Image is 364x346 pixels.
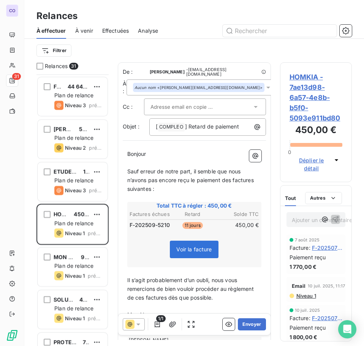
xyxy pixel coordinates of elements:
[156,123,158,130] span: [
[79,296,104,303] span: 420,00 €
[54,296,101,303] span: SOLUTIONS AZUR
[88,230,101,236] span: prévue depuis 6 jours
[158,123,185,132] span: COMPLEO
[308,284,345,288] span: 10 juil. 2025, 11:17
[214,210,259,218] th: Solde TTC
[65,273,85,279] span: Niveau 1
[36,44,71,57] button: Filtrer
[54,126,99,132] span: [PERSON_NAME]
[123,123,140,130] span: Objet :
[6,329,18,341] img: Logo LeanPay
[82,339,106,345] span: 720,00 €
[123,80,127,95] label: À :
[290,123,343,138] h3: 450,00 €
[75,27,93,35] span: À venir
[54,135,93,141] span: Plan de relance
[79,126,103,132] span: 504,00 €
[138,27,158,35] span: Analyse
[182,222,203,229] span: 11 jours
[296,293,316,299] span: Niveau 1
[89,145,101,151] span: prévue depuis 8 jours
[36,9,78,23] h3: Relances
[89,187,101,194] span: prévue depuis 8 jours
[238,318,266,330] button: Envoyer
[295,238,320,242] span: 7 août 2025
[54,262,93,269] span: Plan de relance
[54,83,65,90] span: FDM
[290,314,310,322] span: Facture :
[290,244,310,252] span: Facture :
[6,5,18,17] div: CO
[54,211,76,217] span: HOMKIA
[292,283,306,289] span: Email
[185,123,239,130] span: ] Retard de paiement
[74,211,98,217] span: 450,00 €
[305,192,342,204] button: Autres
[54,305,93,311] span: Plan de relance
[54,220,93,226] span: Plan de relance
[295,308,320,313] span: 10 juil. 2025
[65,187,86,194] span: Niveau 3
[123,68,148,76] span: De :
[54,177,93,184] span: Plan de relance
[36,75,109,346] div: grid
[129,210,172,218] th: Factures échues
[290,253,326,261] span: Paiement reçu
[127,168,255,192] span: Sauf erreur de notre part, il semble que nous n’avons pas encore reçu le paiement des factures su...
[36,27,66,35] span: À effectuer
[45,62,68,70] span: Relances
[81,254,109,260] span: 9 180,00 €
[214,221,259,229] td: 450,00 €
[130,221,170,229] span: F-202509-5210
[69,63,78,70] span: 31
[83,168,114,175] span: 11 029,20 €
[176,246,212,252] span: Voir la facture
[223,25,337,37] input: Rechercher
[290,72,343,123] span: HOMKIA - 7ae13d98-6a57-4e8b-b5f0-5093e911bd80
[290,333,318,341] span: 1 800,00 €
[290,324,326,332] span: Paiement reçu
[54,254,126,260] span: MON CHAUFFAGISTE PRIVE
[12,73,21,80] span: 31
[65,145,86,151] span: Niveau 2
[150,101,232,113] input: Adresse email en copie ...
[172,210,213,218] th: Retard
[54,92,93,98] span: Plan de relance
[65,230,85,236] span: Niveau 1
[54,168,172,175] span: ETUDES CONSEILS GLOBALES ASSURANCES
[128,202,260,210] span: Total TTC à régler : 450,00 €
[65,102,86,108] span: Niveau 3
[292,156,331,172] span: Déplier le détail
[312,244,342,252] span: F-202507-5099
[312,314,342,322] span: F-202507-4934
[88,315,101,321] span: prévue depuis 3 jours
[290,156,343,173] button: Déplier le détail
[89,102,101,108] span: prévue depuis 8 jours
[123,103,144,111] label: Cc :
[285,195,296,201] span: Tout
[135,85,156,90] em: Aucun nom
[88,273,101,279] span: prévue depuis 4 jours
[156,315,165,322] span: 1/1
[288,149,291,155] span: 0
[150,70,185,74] span: [PERSON_NAME]
[186,67,259,76] span: - [EMAIL_ADDRESS][DOMAIN_NAME]
[135,85,262,90] div: <[PERSON_NAME][EMAIL_ADDRESS][DOMAIN_NAME]>
[127,311,169,318] span: Merci beaucoup
[290,263,317,271] span: 1 770,00 €
[65,315,85,321] span: Niveau 1
[68,83,100,90] span: 44 640,00 €
[338,320,356,338] div: Open Intercom Messenger
[127,277,255,301] span: Il s’agit probablement d’un oubli, nous vous remercions de bien vouloir procéder au règlement de ...
[102,27,129,35] span: Effectuées
[127,151,146,157] span: Bonjour
[54,339,136,345] span: PROTECTION ETUDE CONCEPT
